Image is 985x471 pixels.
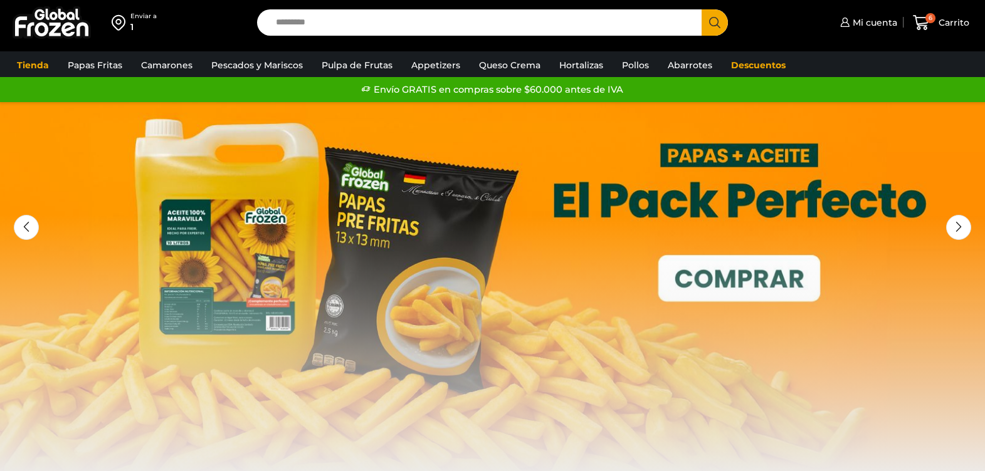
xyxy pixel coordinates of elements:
[925,13,935,23] span: 6
[935,16,969,29] span: Carrito
[553,53,609,77] a: Hortalizas
[702,9,728,36] button: Search button
[946,215,971,240] div: Next slide
[725,53,792,77] a: Descuentos
[473,53,547,77] a: Queso Crema
[661,53,719,77] a: Abarrotes
[130,21,157,33] div: 1
[837,10,897,35] a: Mi cuenta
[850,16,897,29] span: Mi cuenta
[616,53,655,77] a: Pollos
[315,53,399,77] a: Pulpa de Frutas
[130,12,157,21] div: Enviar a
[405,53,466,77] a: Appetizers
[61,53,129,77] a: Papas Fritas
[14,215,39,240] div: Previous slide
[135,53,199,77] a: Camarones
[11,53,55,77] a: Tienda
[205,53,309,77] a: Pescados y Mariscos
[910,8,972,38] a: 6 Carrito
[112,12,130,33] img: address-field-icon.svg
